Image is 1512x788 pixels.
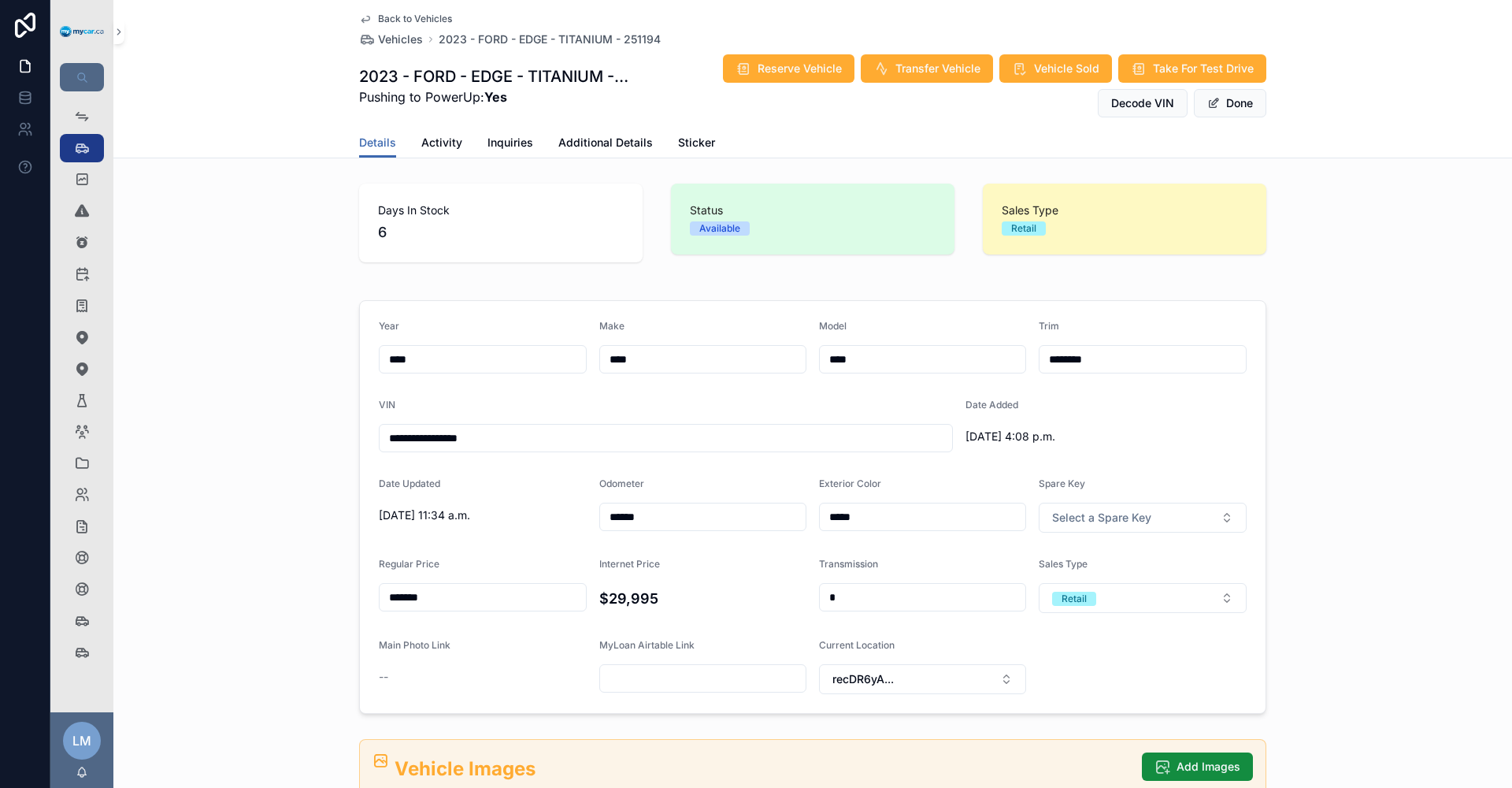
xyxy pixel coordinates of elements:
[999,54,1112,83] button: Vehicle Sold
[359,65,629,87] h1: 2023 - FORD - EDGE - TITANIUM - 251194
[421,135,462,151] span: Activity
[487,128,533,160] a: Inquiries
[72,731,91,750] span: LM
[359,128,396,158] a: Details
[1142,753,1253,781] button: Add Images
[599,588,807,609] h4: $29,995
[378,221,624,243] span: 6
[690,203,936,218] span: Status
[1039,478,1085,489] span: Spare Key
[1111,95,1174,111] span: Decode VIN
[965,429,1173,444] span: [DATE] 4:08 p.m.
[1034,61,1099,76] span: Vehicle Sold
[819,320,847,332] span: Model
[1039,320,1059,332] span: Trim
[1052,510,1151,526] span: Select a Spare Key
[832,671,894,687] span: recDR6yA...
[379,639,450,651] span: Main Photo Link
[379,399,395,411] span: VIN
[599,639,695,651] span: MyLoan Airtable Link
[378,32,423,47] span: Vehicles
[378,203,624,218] span: Days In Stock
[895,61,980,76] span: Transfer Vehicle
[861,54,993,83] button: Transfer Vehicle
[1002,203,1247,218] span: Sales Type
[1153,61,1254,76] span: Take For Test Drive
[1118,54,1266,83] button: Take For Test Drive
[819,478,881,489] span: Exterior Color
[1062,592,1087,606] div: Retail
[819,558,878,570] span: Transmission
[558,135,653,151] span: Additional Details
[60,26,104,38] img: App logo
[359,135,396,151] span: Details
[965,399,1018,411] span: Date Added
[421,128,462,160] a: Activity
[699,221,740,236] div: Available
[678,135,715,151] span: Sticker
[599,320,624,332] span: Make
[1194,89,1266,117] button: Done
[599,558,660,570] span: Internet Price
[378,13,452,25] span: Back to Vehicles
[599,478,644,489] span: Odometer
[1011,221,1036,236] div: Retail
[678,128,715,160] a: Sticker
[379,478,440,489] span: Date Updated
[1039,558,1088,570] span: Sales Type
[1039,583,1247,613] button: Select Button
[758,61,842,76] span: Reserve Vehicle
[819,664,1026,694] button: Select Button
[379,507,587,523] span: [DATE] 11:34 a.m.
[359,32,423,47] a: Vehicles
[359,87,629,106] span: Pushing to PowerUp:
[819,639,895,651] span: Current Location
[395,756,1129,782] h2: Vehicle Images
[487,135,533,151] span: Inquiries
[379,320,399,332] span: Year
[484,89,507,105] strong: Yes
[1098,89,1188,117] button: Decode VIN
[1039,503,1247,533] button: Select Button
[723,54,854,83] button: Reserve Vehicle
[1177,759,1240,775] span: Add Images
[439,32,661,47] a: 2023 - FORD - EDGE - TITANIUM - 251194
[359,13,452,25] a: Back to Vehicles
[379,669,388,685] span: --
[50,91,113,687] div: scrollable content
[558,128,653,160] a: Additional Details
[379,558,439,570] span: Regular Price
